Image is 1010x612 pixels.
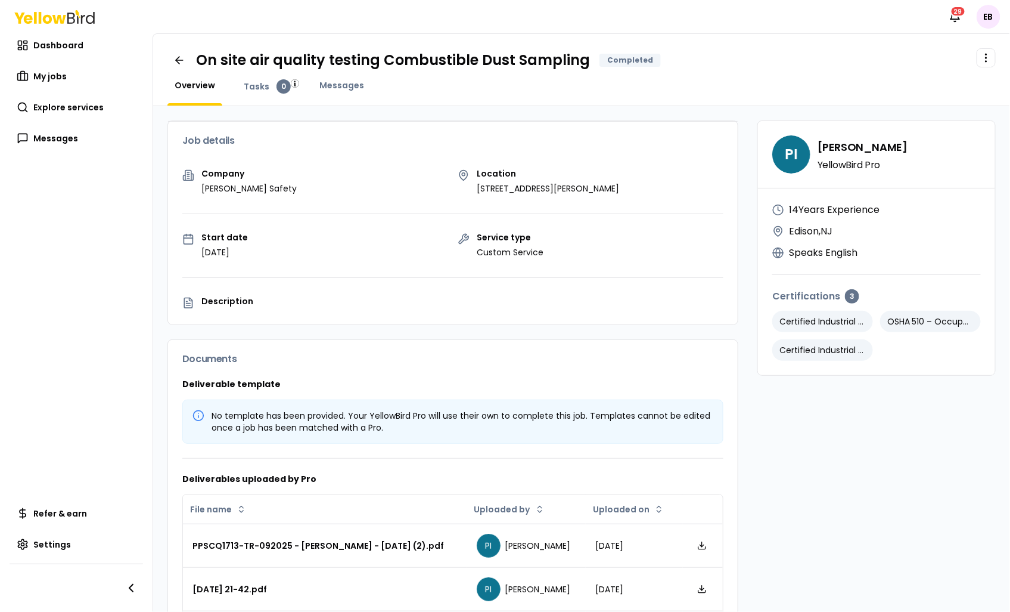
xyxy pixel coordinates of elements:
[33,39,83,51] span: Dashboard
[880,311,981,332] p: OSHA 510 – Occupational Safety & Health Standards for the Construction Industry (30-Hour)
[201,297,723,305] p: Description
[588,500,669,519] button: Uploaded on
[845,289,859,304] div: 3
[474,503,530,515] span: Uploaded by
[818,160,908,170] p: YellowBird Pro
[599,54,661,67] div: Completed
[505,583,571,595] span: [PERSON_NAME]
[772,339,873,361] p: Certified Industrial Hygenist
[201,183,297,194] p: [PERSON_NAME] Safety
[789,246,857,260] p: Speaks English
[505,540,571,552] span: [PERSON_NAME]
[10,64,143,88] a: My jobs
[477,534,501,558] span: PI
[789,224,832,239] p: Edison , NJ
[943,5,967,29] button: 29
[477,233,543,242] p: Service type
[196,51,590,70] h1: On site air quality testing Combustible Dust Sampling
[182,473,723,485] h3: Deliverables uploaded by Pro
[477,246,543,258] p: Custom Service
[182,136,723,146] h3: Job details
[201,169,297,178] p: Company
[33,101,104,113] span: Explore services
[201,233,248,242] p: Start date
[595,583,673,595] div: [DATE]
[182,378,723,390] h3: Deliverable template
[10,95,143,119] a: Explore services
[33,70,67,82] span: My jobs
[244,81,269,92] span: Tasks
[175,79,215,91] span: Overview
[10,502,143,526] a: Refer & earn
[167,79,222,91] a: Overview
[818,139,908,156] h4: [PERSON_NAME]
[10,126,143,150] a: Messages
[201,246,248,258] p: [DATE]
[185,500,251,519] button: File name
[33,508,87,520] span: Refer & earn
[182,352,237,366] span: Documents
[33,539,71,551] span: Settings
[190,503,232,515] span: File name
[593,503,649,515] span: Uploaded on
[772,135,810,174] span: PI
[789,203,880,217] p: 14 Years Experience
[477,169,619,178] p: Location
[319,79,364,91] span: Messages
[950,6,966,17] div: 29
[470,500,549,519] button: Uploaded by
[772,311,873,332] p: Certified Industrial Hygienist (CIH)
[192,540,458,552] div: PPSCQ1713-TR-092025 - [PERSON_NAME] - [DATE] (2).pdf
[237,79,298,94] a: Tasks0
[10,533,143,557] a: Settings
[276,79,291,94] div: 0
[192,583,458,595] div: [DATE] 21-42.pdf
[977,5,1000,29] span: EB
[595,540,673,552] div: [DATE]
[477,577,501,601] span: PI
[212,410,713,434] div: No template has been provided. Your YellowBird Pro will use their own to complete this job. Templ...
[10,33,143,57] a: Dashboard
[477,183,619,194] p: [STREET_ADDRESS][PERSON_NAME]
[312,79,371,91] a: Messages
[772,289,981,304] h4: Certifications
[33,132,78,144] span: Messages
